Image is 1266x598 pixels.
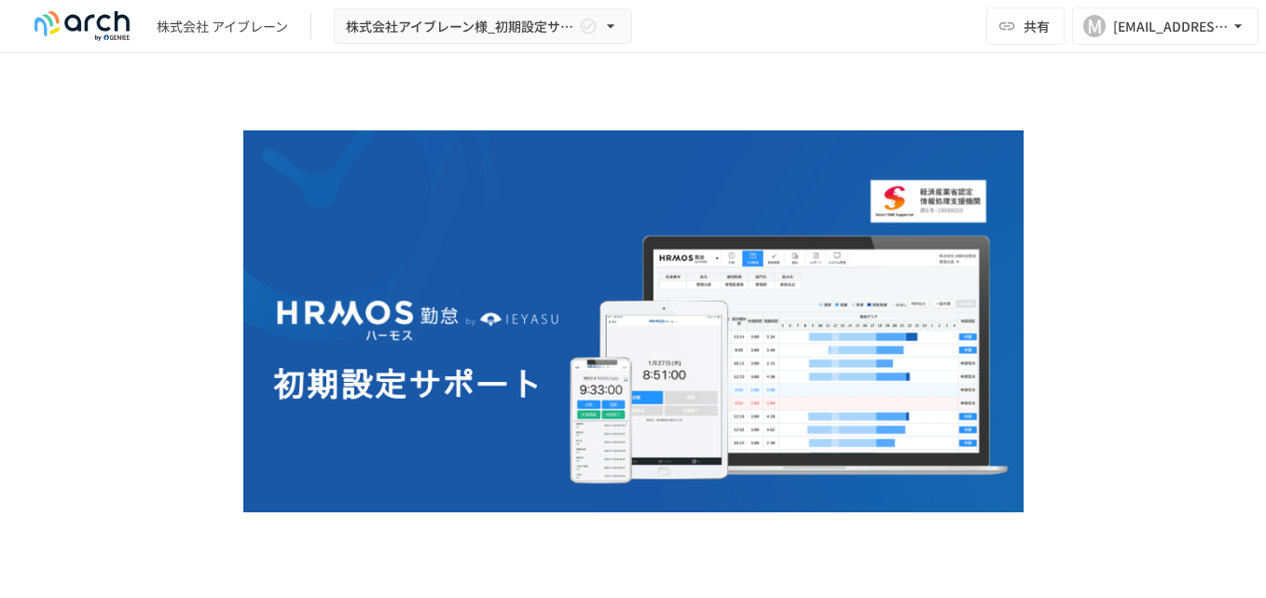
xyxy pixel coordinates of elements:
[1113,15,1229,38] div: [EMAIL_ADDRESS][DOMAIN_NAME]
[334,8,632,45] button: 株式会社アイブレーン様_初期設定サポート
[1072,7,1259,45] button: M[EMAIL_ADDRESS][DOMAIN_NAME]
[1083,15,1106,37] div: M
[986,7,1065,45] button: 共有
[157,17,288,36] div: 株式会社 アイブレーン
[22,11,142,41] img: logo-default@2x-9cf2c760.svg
[243,130,1024,512] img: GdztLVQAPnGLORo409ZpmnRQckwtTrMz8aHIKJZF2AQ
[346,15,575,38] span: 株式会社アイブレーン様_初期設定サポート
[1024,16,1050,36] span: 共有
